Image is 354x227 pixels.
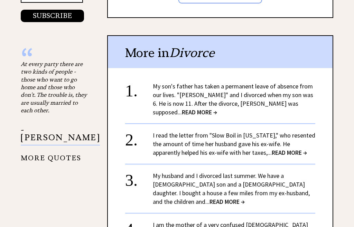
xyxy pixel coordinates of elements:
div: 2. [125,131,153,144]
span: READ MORE → [209,198,245,206]
span: READ MORE → [182,108,217,116]
a: My husband and I divorced last summer. We have a [DEMOGRAPHIC_DATA] son and a [DEMOGRAPHIC_DATA] ... [153,172,310,206]
div: “ [21,53,90,60]
p: - [PERSON_NAME] [21,126,100,146]
div: More in [108,36,333,68]
a: MORE QUOTES [21,149,81,162]
a: My son's father has taken a permanent leave of absence from our lives. "[PERSON_NAME]" and I divo... [153,82,313,116]
div: 3. [125,171,153,184]
a: I read the letter from "Slow Boil in [US_STATE]," who resented the amount of time her husband gav... [153,131,315,157]
div: At every party there are two kinds of people - those who want to go home and those who don't. The... [21,60,90,114]
span: READ MORE → [272,149,307,157]
button: SUBSCRIBE [21,10,84,22]
span: Divorce [169,45,214,60]
div: 1. [125,82,153,95]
